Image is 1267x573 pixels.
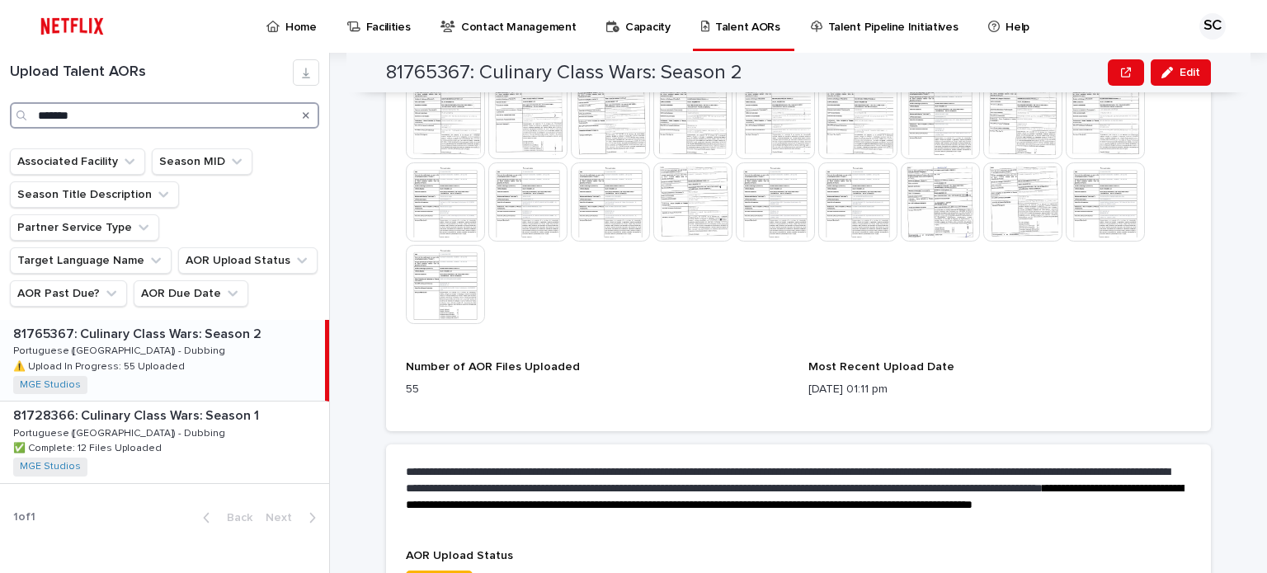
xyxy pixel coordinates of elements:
[386,61,742,85] h2: 81765367: Culinary Class Wars: Season 2
[217,512,252,524] span: Back
[406,381,789,398] p: 55
[20,379,81,391] a: MGE Studios
[1151,59,1211,86] button: Edit
[13,405,262,424] p: 81728366: Culinary Class Wars: Season 1
[134,280,248,307] button: AOR Due Date
[33,10,111,43] img: ifQbXi3ZQGMSEF7WDB7W
[178,247,318,274] button: AOR Upload Status
[190,510,259,525] button: Back
[1180,67,1200,78] span: Edit
[20,461,81,472] a: MGE Studios
[10,63,293,82] h1: Upload Talent AORs
[10,148,145,175] button: Associated Facility
[406,361,580,373] span: Number of AOR Files Uploaded
[259,510,329,525] button: Next
[1199,13,1226,40] div: SC
[13,439,165,454] p: ✅ Complete: 12 Files Uploaded
[10,214,159,241] button: Partner Service Type
[10,181,179,208] button: Season Title Description
[808,381,1191,398] p: [DATE] 01:11 pm
[266,512,302,524] span: Next
[13,425,228,439] p: Portuguese ([GEOGRAPHIC_DATA]) - Dubbing
[10,280,127,307] button: AOR Past Due?
[152,148,252,175] button: Season MID
[406,550,513,561] span: AOR Upload Status
[10,247,172,274] button: Target Language Name
[13,358,188,373] p: ⚠️ Upload In Progress: 55 Uploaded
[13,342,228,357] p: Portuguese ([GEOGRAPHIC_DATA]) - Dubbing
[808,361,954,373] span: Most Recent Upload Date
[10,102,319,129] input: Search
[13,323,265,342] p: 81765367: Culinary Class Wars: Season 2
